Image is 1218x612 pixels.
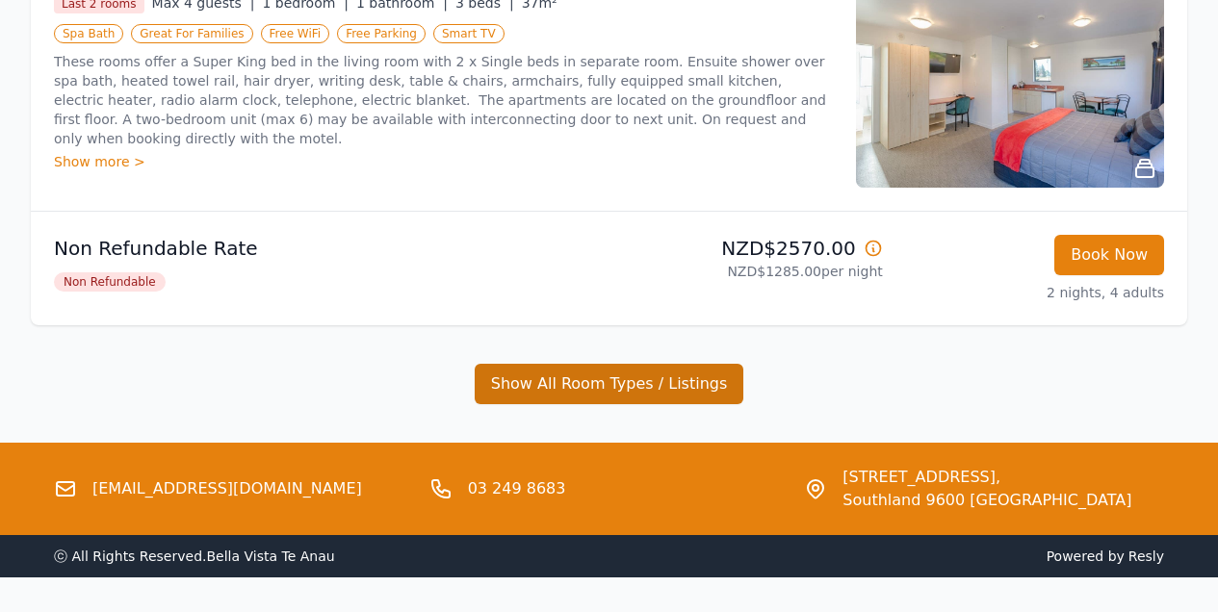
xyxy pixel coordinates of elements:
div: Show more > [54,152,833,171]
p: NZD$1285.00 per night [617,262,883,281]
span: Free Parking [337,24,426,43]
span: Free WiFi [261,24,330,43]
p: Non Refundable Rate [54,235,602,262]
a: Resly [1128,548,1164,564]
span: Non Refundable [54,272,166,292]
a: [EMAIL_ADDRESS][DOMAIN_NAME] [92,477,362,500]
p: These rooms offer a Super King bed in the living room with 2 x Single beds in separate room. Ensu... [54,52,833,148]
p: 2 nights, 4 adults [898,283,1164,302]
span: Southland 9600 [GEOGRAPHIC_DATA] [842,489,1131,512]
span: [STREET_ADDRESS], [842,466,1131,489]
p: NZD$2570.00 [617,235,883,262]
span: ⓒ All Rights Reserved. Bella Vista Te Anau [54,548,335,564]
a: 03 249 8683 [468,477,566,500]
button: Show All Room Types / Listings [475,364,744,404]
span: Spa Bath [54,24,123,43]
span: Great For Families [131,24,252,43]
span: Smart TV [433,24,505,43]
span: Powered by [617,547,1165,566]
button: Book Now [1054,235,1164,275]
